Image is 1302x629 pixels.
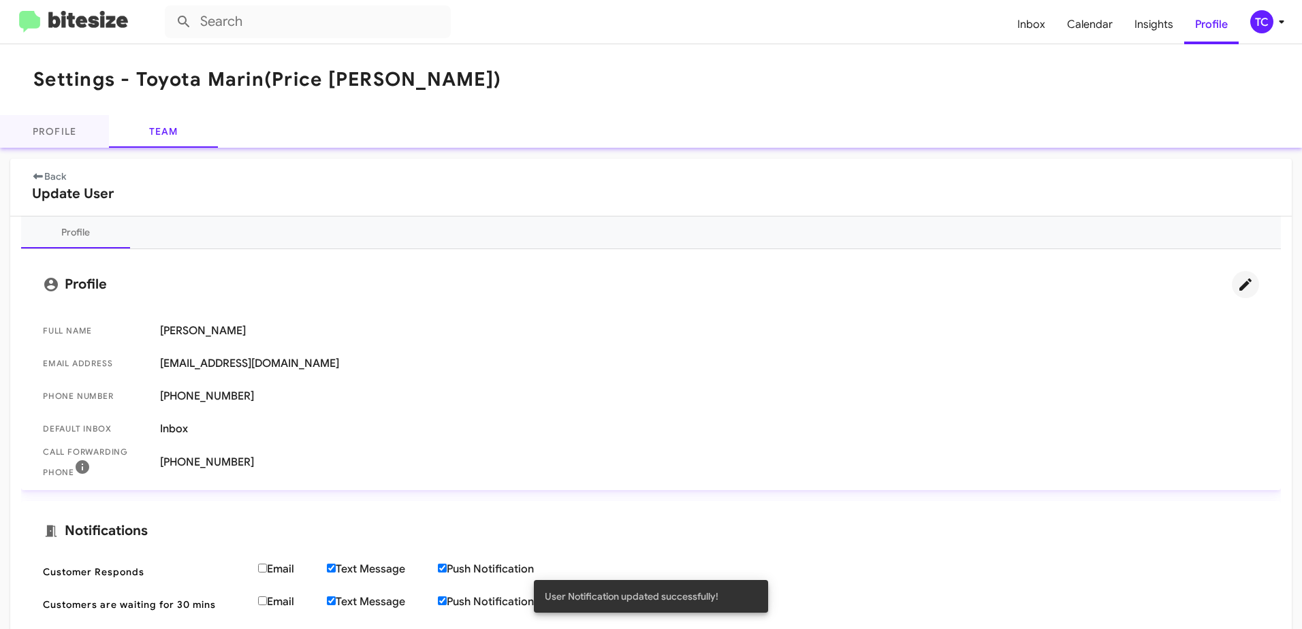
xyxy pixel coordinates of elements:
[327,595,438,609] label: Text Message
[43,389,149,403] span: Phone number
[258,564,267,572] input: Email
[43,565,247,579] span: Customer Responds
[1184,5,1239,44] a: Profile
[43,422,149,436] span: Default Inbox
[1056,5,1124,44] a: Calendar
[61,225,90,239] div: Profile
[43,445,149,479] span: Call Forwarding Phone
[327,564,336,572] input: Text Message
[160,422,1259,436] span: Inbox
[438,595,567,609] label: Push Notification
[438,562,567,576] label: Push Notification
[1124,5,1184,44] a: Insights
[1250,10,1273,33] div: TC
[327,596,336,605] input: Text Message
[165,5,451,38] input: Search
[258,562,327,576] label: Email
[258,596,267,605] input: Email
[43,598,247,611] span: Customers are waiting for 30 mins
[32,183,1270,205] h2: Update User
[109,115,218,148] a: Team
[43,324,149,338] span: Full Name
[438,564,447,572] input: Push Notification
[33,69,501,91] h1: Settings - Toyota Marin
[32,170,66,182] a: Back
[160,455,1259,469] span: [PHONE_NUMBER]
[160,357,1259,370] span: [EMAIL_ADDRESS][DOMAIN_NAME]
[43,357,149,370] span: Email Address
[1006,5,1056,44] a: Inbox
[327,562,438,576] label: Text Message
[43,523,1259,539] mat-card-title: Notifications
[160,324,1259,338] span: [PERSON_NAME]
[264,67,501,91] span: (Price [PERSON_NAME])
[258,595,327,609] label: Email
[1239,10,1287,33] button: TC
[160,389,1259,403] span: [PHONE_NUMBER]
[545,590,718,603] span: User Notification updated successfully!
[438,596,447,605] input: Push Notification
[43,271,1259,298] mat-card-title: Profile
